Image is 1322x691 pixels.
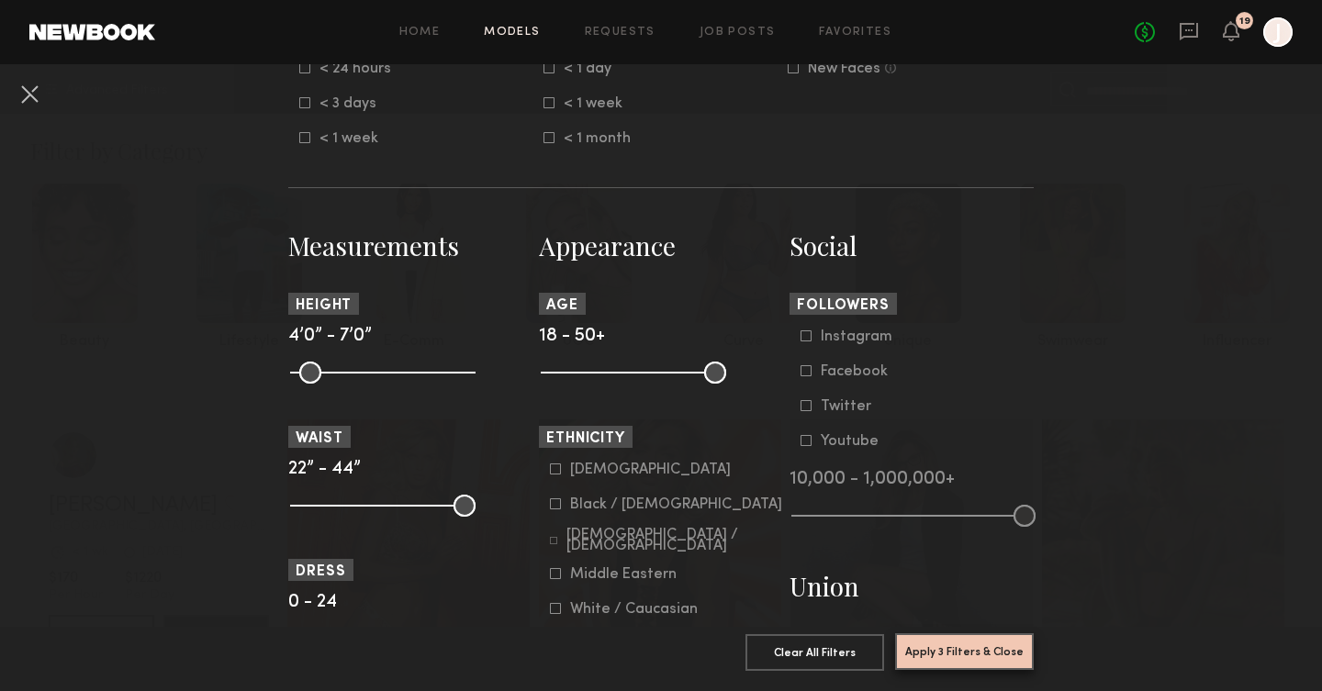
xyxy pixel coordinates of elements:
[1239,17,1250,27] div: 19
[539,228,783,263] h3: Appearance
[566,529,783,552] div: [DEMOGRAPHIC_DATA] / [DEMOGRAPHIC_DATA]
[821,331,892,342] div: Instagram
[819,27,891,39] a: Favorites
[546,432,625,446] span: Ethnicity
[797,299,890,313] span: Followers
[484,27,540,39] a: Models
[288,461,361,478] span: 22” - 44”
[790,569,1034,604] h3: Union
[546,299,578,313] span: Age
[539,328,605,345] span: 18 - 50+
[570,569,677,580] div: Middle Eastern
[821,366,892,377] div: Facebook
[564,98,635,109] div: < 1 week
[570,464,731,475] div: [DEMOGRAPHIC_DATA]
[319,63,391,74] div: < 24 hours
[570,604,698,615] div: White / Caucasian
[821,401,892,412] div: Twitter
[790,472,1034,488] div: 10,000 - 1,000,000+
[15,79,44,108] button: Cancel
[319,98,391,109] div: < 3 days
[564,63,635,74] div: < 1 day
[399,27,441,39] a: Home
[296,432,343,446] span: Waist
[745,634,884,671] button: Clear All Filters
[288,594,337,611] span: 0 - 24
[319,133,391,144] div: < 1 week
[808,63,880,74] div: New Faces
[15,79,44,112] common-close-button: Cancel
[288,228,532,263] h3: Measurements
[821,436,892,447] div: Youtube
[790,228,1034,263] h3: Social
[288,328,372,345] span: 4’0” - 7’0”
[1263,17,1293,47] a: J
[570,499,782,510] div: Black / [DEMOGRAPHIC_DATA]
[585,27,655,39] a: Requests
[700,27,776,39] a: Job Posts
[895,633,1034,670] button: Apply 3 Filters & Close
[564,133,635,144] div: < 1 month
[296,299,352,313] span: Height
[296,565,346,579] span: Dress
